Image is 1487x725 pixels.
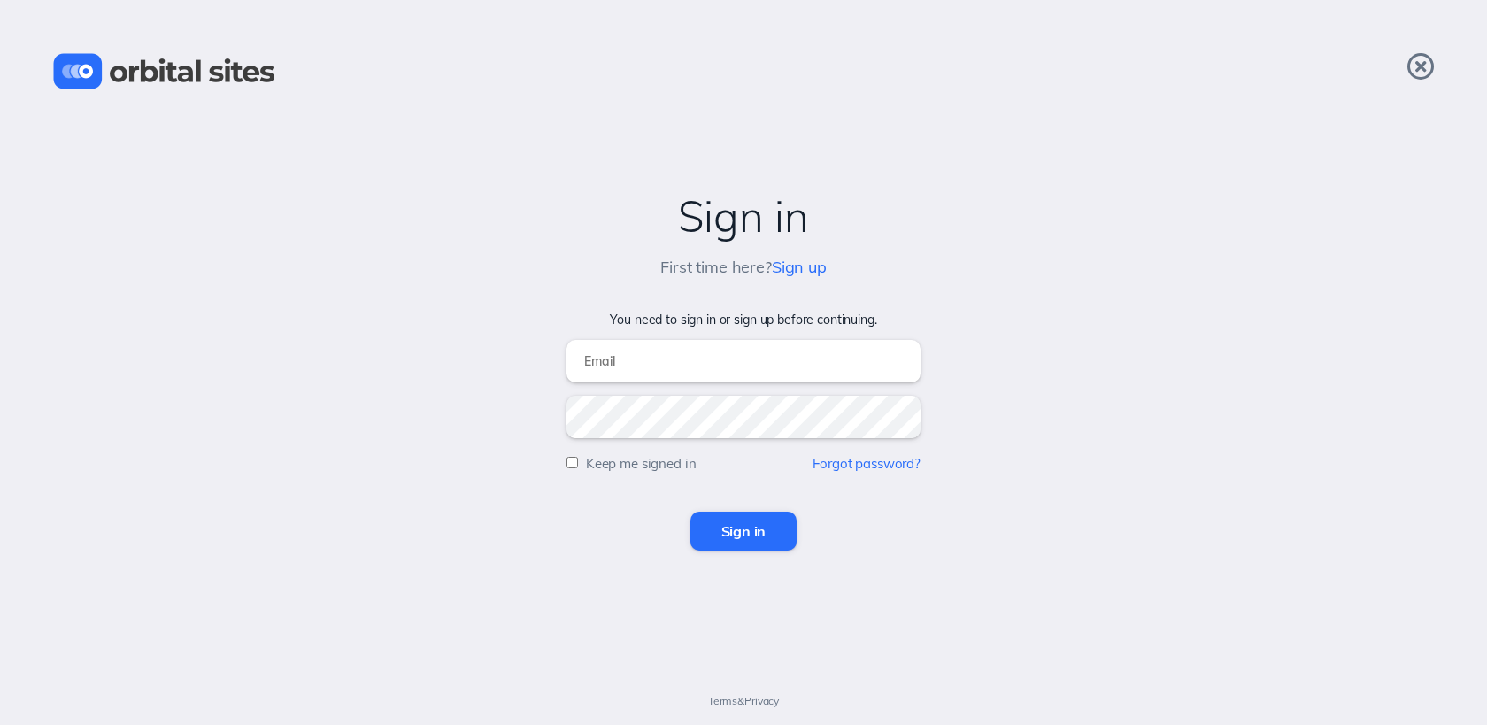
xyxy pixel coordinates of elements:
[708,694,737,707] a: Terms
[18,312,1469,551] form: You need to sign in or sign up before continuing.
[53,53,275,89] img: Orbital Sites Logo
[566,340,921,382] input: Email
[772,257,827,277] a: Sign up
[690,512,797,551] input: Sign in
[18,192,1469,241] h2: Sign in
[660,258,827,277] h5: First time here?
[744,694,779,707] a: Privacy
[586,455,697,472] label: Keep me signed in
[813,455,921,472] a: Forgot password?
